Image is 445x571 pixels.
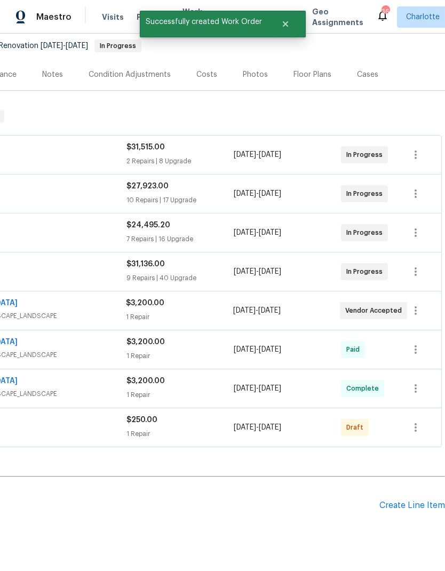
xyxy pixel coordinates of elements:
span: - [234,383,281,394]
span: [DATE] [234,424,256,431]
span: - [234,227,281,238]
span: Complete [346,383,383,394]
span: Maestro [36,12,71,22]
span: [DATE] [66,42,88,50]
div: Floor Plans [293,69,331,80]
span: $31,136.00 [126,260,165,268]
span: [DATE] [259,190,281,197]
span: [DATE] [234,229,256,236]
div: Photos [243,69,268,80]
span: In Progress [346,227,387,238]
div: 1 Repair [126,351,234,361]
span: Charlotte [406,12,440,22]
div: 1 Repair [126,390,234,400]
span: $3,200.00 [126,377,165,385]
span: - [234,344,281,355]
span: [DATE] [259,268,281,275]
span: Projects [137,12,170,22]
span: - [41,42,88,50]
div: Costs [196,69,217,80]
div: 10 Repairs | 17 Upgrade [126,195,234,205]
span: Draft [346,422,368,433]
span: [DATE] [259,424,281,431]
span: $3,200.00 [126,299,164,307]
button: Close [268,13,303,35]
div: 9 Repairs | 40 Upgrade [126,273,234,283]
span: $27,923.00 [126,183,169,190]
span: - [234,188,281,199]
span: [DATE] [233,307,256,314]
span: $31,515.00 [126,144,165,151]
span: [DATE] [259,346,281,353]
div: Notes [42,69,63,80]
span: - [234,422,281,433]
span: $250.00 [126,416,157,424]
span: In Progress [96,43,140,49]
span: [DATE] [259,151,281,158]
div: Cases [357,69,378,80]
span: Vendor Accepted [345,305,406,316]
span: - [234,266,281,277]
span: [DATE] [234,268,256,275]
span: $3,200.00 [126,338,165,346]
span: Geo Assignments [312,6,363,28]
span: [DATE] [259,229,281,236]
span: Visits [102,12,124,22]
div: Condition Adjustments [89,69,171,80]
span: Paid [346,344,364,355]
div: 1 Repair [126,312,233,322]
span: [DATE] [234,346,256,353]
span: - [234,149,281,160]
div: 7 Repairs | 16 Upgrade [126,234,234,244]
span: In Progress [346,149,387,160]
span: In Progress [346,266,387,277]
span: [DATE] [234,151,256,158]
span: [DATE] [258,307,281,314]
span: [DATE] [234,385,256,392]
div: 1 Repair [126,429,234,439]
span: [DATE] [234,190,256,197]
div: Create Line Item [379,501,445,511]
span: Successfully created Work Order [140,11,268,33]
span: $24,495.20 [126,221,170,229]
span: Work Orders [182,6,210,28]
span: [DATE] [259,385,281,392]
span: [DATE] [41,42,63,50]
div: 36 [382,6,389,17]
span: In Progress [346,188,387,199]
div: 2 Repairs | 8 Upgrade [126,156,234,166]
span: - [233,305,281,316]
